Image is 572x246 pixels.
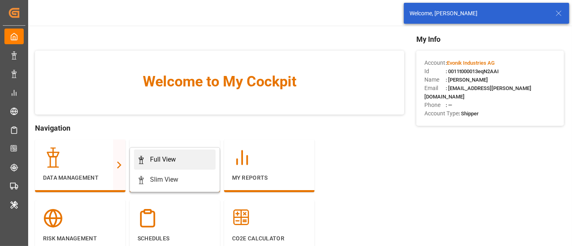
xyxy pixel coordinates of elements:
span: Id [424,67,446,76]
span: : — [446,102,452,108]
a: Slim View [134,170,216,190]
p: CO2e Calculator [232,234,307,243]
span: Name [424,76,446,84]
span: Account Type [424,109,459,118]
span: : Shipper [459,111,479,117]
a: Full View [134,150,216,170]
p: Schedules [138,234,212,243]
div: Full View [150,155,176,164]
span: My Info [416,34,564,45]
span: Email [424,84,446,92]
span: Account [424,59,446,67]
p: Risk Management [43,234,117,243]
span: Navigation [35,123,404,133]
div: Slim View [150,175,178,184]
span: : [PERSON_NAME] [446,77,488,83]
p: Data Management [43,174,117,182]
span: Phone [424,101,446,109]
span: Welcome to My Cockpit [51,71,388,92]
span: : 0011t000013eqN2AAI [446,68,499,74]
div: Welcome, [PERSON_NAME] [409,9,548,18]
span: : [EMAIL_ADDRESS][PERSON_NAME][DOMAIN_NAME] [424,85,531,100]
span: : [446,60,495,66]
span: Evonik Industries AG [447,60,495,66]
p: My Reports [232,174,307,182]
